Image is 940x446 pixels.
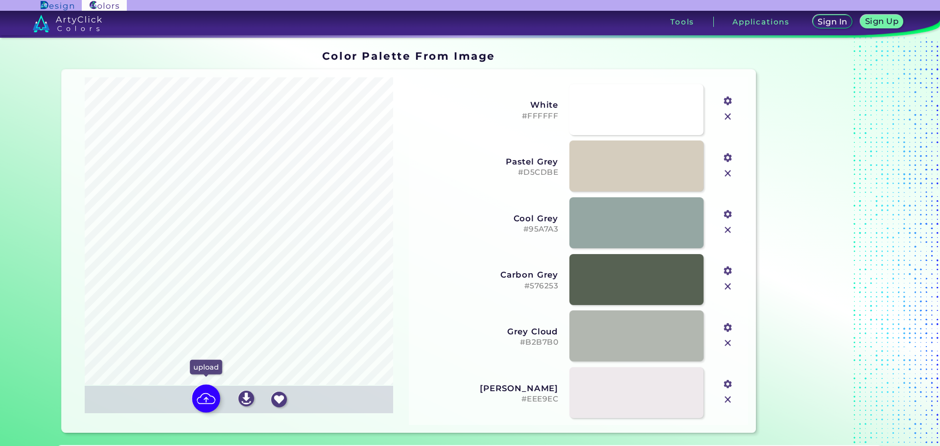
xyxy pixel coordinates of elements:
[722,167,734,180] img: icon_close.svg
[867,18,897,25] h5: Sign Up
[192,384,220,413] img: icon picture
[322,48,495,63] h1: Color Palette From Image
[417,213,559,223] h3: Cool Grey
[819,18,846,25] h5: Sign In
[417,100,559,110] h3: White
[814,16,851,28] a: Sign In
[417,225,559,234] h5: #95A7A3
[190,359,222,374] p: upload
[417,327,559,336] h3: Grey Cloud
[417,112,559,121] h5: #FFFFFF
[732,18,790,25] h3: Applications
[722,280,734,293] img: icon_close.svg
[722,224,734,236] img: icon_close.svg
[417,168,559,177] h5: #D5CDBE
[417,383,559,393] h3: [PERSON_NAME]
[722,337,734,350] img: icon_close.svg
[417,282,559,291] h5: #576253
[417,270,559,280] h3: Carbon Grey
[417,157,559,166] h3: Pastel Grey
[417,338,559,347] h5: #B2B7B0
[862,16,901,28] a: Sign Up
[41,1,73,10] img: ArtyClick Design logo
[722,393,734,406] img: icon_close.svg
[670,18,694,25] h3: Tools
[33,15,102,32] img: logo_artyclick_colors_white.svg
[722,110,734,123] img: icon_close.svg
[417,395,559,404] h5: #EEE9EC
[238,391,254,406] img: icon_download_white.svg
[271,392,287,407] img: icon_favourite_white.svg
